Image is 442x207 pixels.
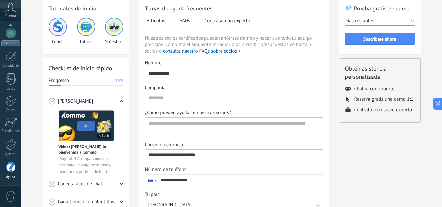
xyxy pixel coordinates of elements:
span: [PERSON_NAME] [58,98,93,105]
input: Correo electrónico [145,150,323,160]
div: Estadísticas [1,129,20,133]
button: Chatea con soporte [354,86,395,92]
span: Suscríbete ahora [363,37,396,41]
button: Reserva gratis una demo 1:1 [354,96,414,102]
span: Conecta apps de chat [58,181,102,187]
span: Tu país [145,191,160,198]
input: Compañía [145,93,323,103]
div: Correo [1,108,20,112]
input: Número de teléfono [158,175,323,186]
button: Suscríbete ahora [345,33,415,45]
h2: Temas de ayuda frecuentes [145,4,323,12]
div: Ayuda [1,175,20,179]
div: Listas [1,87,20,91]
div: Colombia: + 57 [145,175,158,186]
h2: Obtén asistencia personalizada [345,64,415,81]
span: Número de teléfono [145,166,187,173]
span: Progresso [49,78,69,84]
h2: Tutoriales de inicio [49,4,123,12]
div: Salesbot [105,18,123,45]
span: Nuestros socios certificados pueden ahórrate tiempo y hacer que todo tu equipo participe. Complet... [145,35,323,55]
span: ¡Sujétate! Acompáñanos en este salvaje viaje de inboxes, pipelines y perfiles de lead. [59,155,114,175]
h2: 💎 Prueba gratis en curso [345,4,415,12]
input: Nombre [145,68,323,78]
textarea: ¿Cómo pueden ayudarte nuestros socios? [145,118,322,136]
button: FAQs [178,16,192,26]
div: Leads [49,18,67,45]
button: consulta nuestro FAQs sobre socios > [163,48,240,55]
span: 16% [115,78,123,84]
button: Contrata a un experto [203,16,252,26]
span: Gana tiempo con plantillas [58,199,114,205]
span: ¿Cómo pueden ayudarte nuestros socios? [145,110,231,116]
span: Correo electrónico [145,142,183,148]
span: Nombre [145,60,162,66]
h2: Checklist de inicio rápido [49,64,123,72]
div: Ajustes [1,152,20,156]
span: 14 [410,18,415,24]
button: Artículos [145,16,167,26]
div: WhatsApp [1,40,20,46]
span: Compañía [145,85,166,91]
span: Días restantes [345,18,374,24]
span: Cuenta [5,14,16,18]
div: Calendario [1,64,20,68]
span: Vídeo: [PERSON_NAME] la bienvenida a Kommo [59,144,114,155]
button: Contrata a un socio experto [354,107,412,113]
img: Meet video [59,110,114,141]
div: Inbox [77,18,95,45]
